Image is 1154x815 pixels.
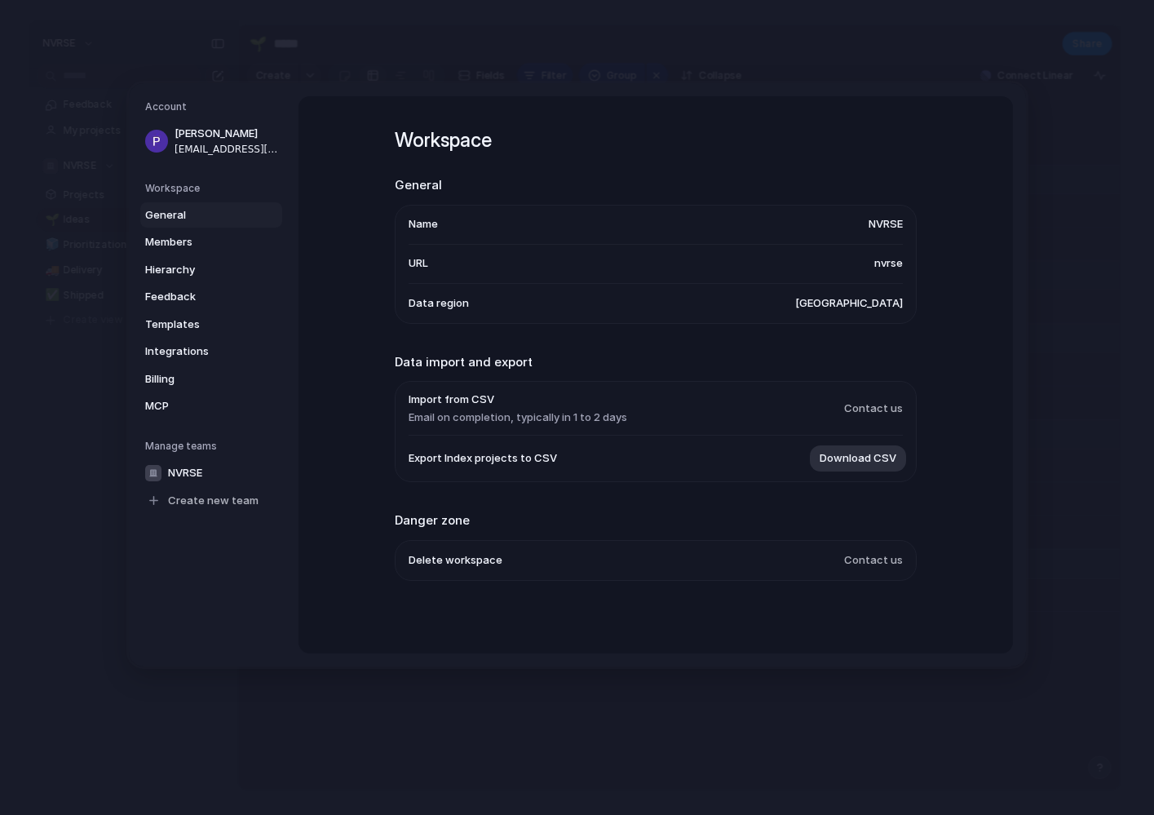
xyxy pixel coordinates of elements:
span: Billing [145,371,250,388]
span: Download CSV [820,450,896,467]
span: NVRSE [168,465,202,481]
a: Integrations [140,339,282,365]
h5: Workspace [145,181,282,196]
a: Billing [140,366,282,392]
span: General [145,207,250,224]
span: Integrations [145,343,250,360]
h5: Account [145,100,282,114]
span: MCP [145,398,250,414]
a: [PERSON_NAME][EMAIL_ADDRESS][DOMAIN_NAME] [140,121,282,162]
a: Create new team [140,488,282,514]
span: [EMAIL_ADDRESS][DOMAIN_NAME] [175,142,279,157]
span: Import from CSV [409,392,627,408]
span: [PERSON_NAME] [175,126,279,142]
a: NVRSE [140,460,282,486]
h2: General [395,176,917,195]
span: Contact us [844,401,903,417]
h5: Manage teams [145,439,282,454]
a: Members [140,229,282,255]
span: URL [409,255,428,272]
a: General [140,202,282,228]
span: Email on completion, typically in 1 to 2 days [409,410,627,426]
span: Export Index projects to CSV [409,450,557,467]
a: Templates [140,312,282,338]
span: Hierarchy [145,262,250,278]
a: Feedback [140,284,282,310]
h2: Danger zone [395,512,917,530]
span: [GEOGRAPHIC_DATA] [795,295,903,312]
span: Data region [409,295,469,312]
span: Delete workspace [409,552,502,569]
span: Members [145,234,250,250]
span: Feedback [145,289,250,305]
span: Name [409,216,438,233]
span: Contact us [844,552,903,569]
h2: Data import and export [395,353,917,372]
h1: Workspace [395,126,917,155]
span: Create new team [168,493,259,509]
a: Hierarchy [140,257,282,283]
a: MCP [140,393,282,419]
button: Download CSV [810,445,906,472]
span: Templates [145,317,250,333]
span: nvrse [874,255,903,272]
span: NVRSE [869,216,903,233]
